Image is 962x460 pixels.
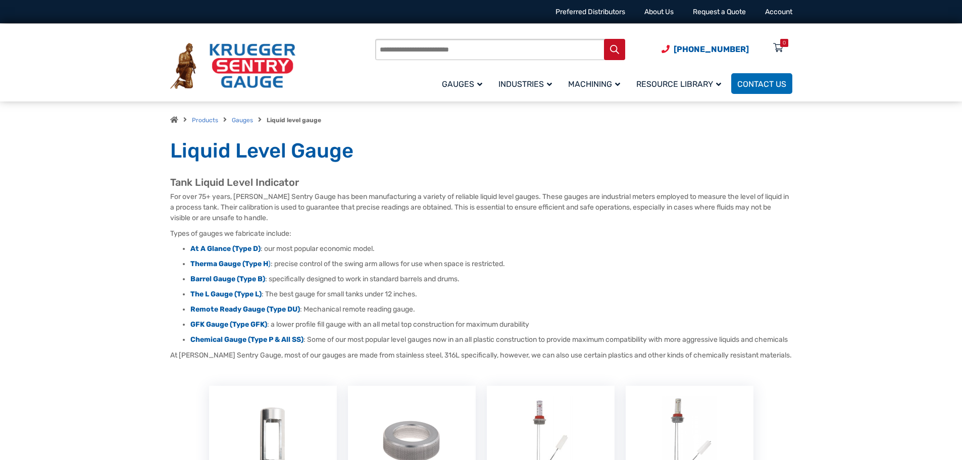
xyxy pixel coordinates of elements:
[636,79,721,89] span: Resource Library
[190,244,792,254] li: : our most popular economic model.
[674,44,749,54] span: [PHONE_NUMBER]
[442,79,482,89] span: Gauges
[190,289,792,299] li: : The best gauge for small tanks under 12 inches.
[170,176,792,189] h2: Tank Liquid Level Indicator
[190,274,792,284] li: : specifically designed to work in standard barrels and drums.
[190,305,300,314] a: Remote Ready Gauge (Type DU)
[436,72,492,95] a: Gauges
[693,8,746,16] a: Request a Quote
[783,39,786,47] div: 0
[170,228,792,239] p: Types of gauges we fabricate include:
[630,72,731,95] a: Resource Library
[170,191,792,223] p: For over 75+ years, [PERSON_NAME] Sentry Gauge has been manufacturing a variety of reliable liqui...
[190,320,792,330] li: : a lower profile fill gauge with an all metal top construction for maximum durability
[662,43,749,56] a: Phone Number (920) 434-8860
[190,335,303,344] a: Chemical Gauge (Type P & All SS)
[192,117,218,124] a: Products
[190,259,792,269] li: : precise control of the swing arm allows for use when space is restricted.
[190,260,268,268] strong: Therma Gauge (Type H
[232,117,253,124] a: Gauges
[644,8,674,16] a: About Us
[765,8,792,16] a: Account
[170,138,792,164] h1: Liquid Level Gauge
[731,73,792,94] a: Contact Us
[737,79,786,89] span: Contact Us
[170,350,792,361] p: At [PERSON_NAME] Sentry Gauge, most of our gauges are made from stainless steel, 316L specificall...
[267,117,321,124] strong: Liquid level gauge
[190,304,792,315] li: : Mechanical remote reading gauge.
[190,320,267,329] a: GFK Gauge (Type GFK)
[190,335,792,345] li: : Some of our most popular level gauges now in an all plastic construction to provide maximum com...
[190,290,262,298] a: The L Gauge (Type L)
[190,244,261,253] a: At A Glance (Type D)
[190,260,271,268] a: Therma Gauge (Type H)
[190,275,265,283] a: Barrel Gauge (Type B)
[498,79,552,89] span: Industries
[492,72,562,95] a: Industries
[562,72,630,95] a: Machining
[555,8,625,16] a: Preferred Distributors
[170,43,295,89] img: Krueger Sentry Gauge
[568,79,620,89] span: Machining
